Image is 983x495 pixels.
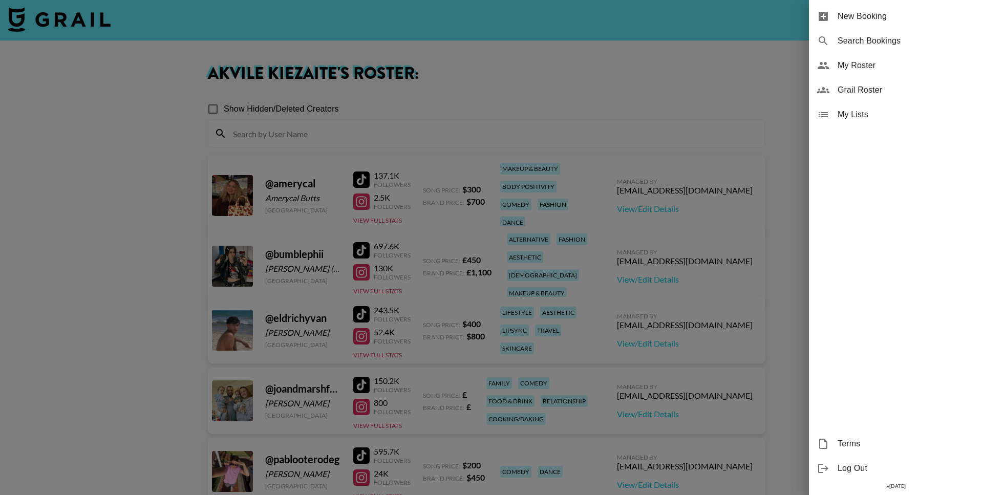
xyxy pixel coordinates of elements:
[809,481,983,491] div: v [DATE]
[809,29,983,53] div: Search Bookings
[809,53,983,78] div: My Roster
[809,456,983,481] div: Log Out
[838,35,975,47] span: Search Bookings
[838,438,975,450] span: Terms
[809,432,983,456] div: Terms
[838,109,975,121] span: My Lists
[809,78,983,102] div: Grail Roster
[809,4,983,29] div: New Booking
[838,10,975,23] span: New Booking
[838,59,975,72] span: My Roster
[838,462,975,475] span: Log Out
[809,102,983,127] div: My Lists
[838,84,975,96] span: Grail Roster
